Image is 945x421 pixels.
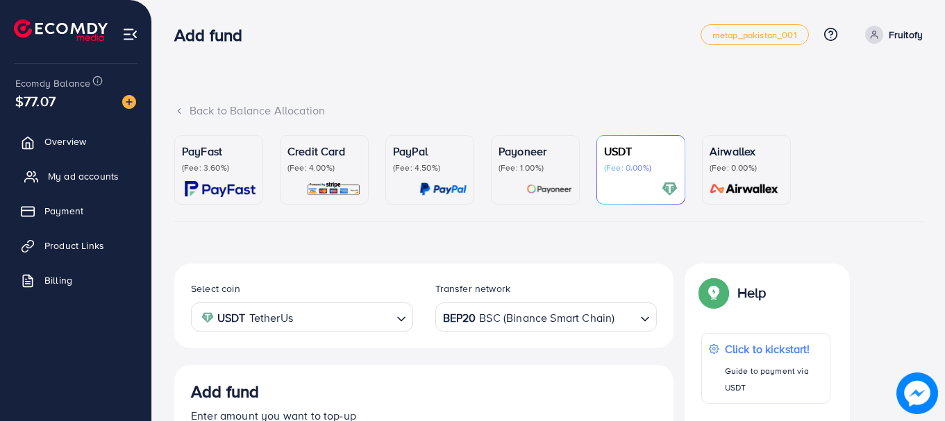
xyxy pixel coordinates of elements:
[10,266,141,294] a: Billing
[860,26,923,44] a: Fruitofy
[435,302,658,331] div: Search for option
[10,197,141,225] a: Payment
[443,308,476,328] strong: BEP20
[710,143,783,160] p: Airwallex
[701,24,809,45] a: metap_pakistan_001
[896,372,938,414] img: image
[705,181,783,197] img: card
[217,308,246,328] strong: USDT
[44,273,72,287] span: Billing
[393,143,467,160] p: PayPal
[712,31,797,40] span: metap_pakistan_001
[249,308,293,328] span: TetherUs
[14,19,108,41] img: logo
[287,143,361,160] p: Credit Card
[662,181,678,197] img: card
[174,25,253,45] h3: Add fund
[306,181,361,197] img: card
[287,162,361,173] p: (Fee: 4.00%)
[44,135,86,148] span: Overview
[191,381,259,402] h3: Add fund
[393,162,467,173] p: (Fee: 4.50%)
[604,162,678,173] p: (Fee: 0.00%)
[889,26,923,43] p: Fruitofy
[122,26,138,42] img: menu
[185,181,256,197] img: card
[15,91,56,111] span: $77.07
[616,307,635,328] input: Search for option
[174,103,923,119] div: Back to Balance Allocation
[725,363,823,396] p: Guide to payment via USDT
[435,282,511,295] label: Transfer network
[479,308,614,328] span: BSC (Binance Smart Chain)
[191,302,413,331] div: Search for option
[122,95,136,109] img: image
[701,280,726,305] img: Popup guide
[499,143,572,160] p: Payoneer
[710,162,783,173] p: (Fee: 0.00%)
[201,311,214,324] img: coin
[44,204,83,218] span: Payment
[419,181,467,197] img: card
[725,341,823,357] p: Click to kickstart!
[297,307,391,328] input: Search for option
[526,181,572,197] img: card
[44,239,104,252] span: Product Links
[604,143,678,160] p: USDT
[737,284,767,301] p: Help
[10,128,141,155] a: Overview
[48,169,119,183] span: My ad accounts
[182,162,256,173] p: (Fee: 3.60%)
[182,143,256,160] p: PayFast
[499,162,572,173] p: (Fee: 1.00%)
[191,282,240,295] label: Select coin
[10,232,141,259] a: Product Links
[10,162,141,190] a: My ad accounts
[15,76,90,90] span: Ecomdy Balance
